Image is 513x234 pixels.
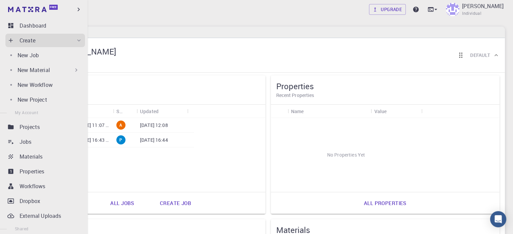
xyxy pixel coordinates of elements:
[31,38,505,73] div: aicha naboulsi[PERSON_NAME]IndividualReorder cardsDefault
[42,81,260,92] h5: Jobs
[5,179,85,193] a: Workflows
[18,51,39,59] p: New Job
[20,167,45,175] p: Properties
[5,48,82,62] a: New Job
[20,138,32,146] p: Jobs
[18,81,53,89] p: New Workflow
[276,92,494,99] h6: Recent Properties
[18,66,50,74] p: New Material
[103,195,141,211] a: All jobs
[369,4,406,15] a: Upgrade
[20,123,40,131] p: Projects
[291,105,304,118] div: Name
[5,209,85,223] a: External Uploads
[271,118,422,192] div: No Properties Yet
[446,3,459,16] img: aicha naboulsi
[271,105,288,118] div: Icon
[5,63,82,77] div: New Material
[20,153,42,161] p: Materials
[117,137,125,143] span: P
[5,194,85,208] a: Dropbox
[53,105,113,118] div: Name
[15,110,38,115] span: My Account
[5,34,85,47] div: Create
[490,211,506,227] div: Open Intercom Messenger
[152,195,199,211] a: Create job
[42,92,260,99] h6: Recent Jobs
[374,105,387,118] div: Value
[20,36,35,44] p: Create
[122,106,133,116] button: Sort
[20,182,45,190] p: Workflows
[462,2,504,10] p: [PERSON_NAME]
[116,105,122,118] div: Status
[140,137,168,143] p: [DATE] 16:44
[20,22,46,30] p: Dashboard
[140,105,159,118] div: Updated
[357,195,414,211] a: All properties
[113,105,137,118] div: Status
[116,121,125,130] div: active
[470,52,490,59] h6: Default
[5,165,85,178] a: Properties
[140,122,168,129] p: [DATE] 12:08
[5,93,82,106] a: New Project
[117,122,125,128] span: A
[20,197,40,205] p: Dropbox
[20,212,61,220] p: External Uploads
[137,105,187,118] div: Updated
[371,105,421,118] div: Value
[5,150,85,163] a: Materials
[159,106,169,116] button: Sort
[8,7,47,12] img: logo
[15,226,28,231] span: Shared
[462,10,481,17] span: Individual
[5,135,85,148] a: Jobs
[5,120,85,134] a: Projects
[5,78,82,92] a: New Workflow
[387,106,397,116] button: Sort
[116,135,125,144] div: pre-submission
[11,5,44,11] span: Assistance
[276,81,494,92] h5: Properties
[454,48,467,62] button: Reorder cards
[288,105,371,118] div: Name
[18,96,47,104] p: New Project
[304,106,314,116] button: Sort
[5,19,85,32] a: Dashboard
